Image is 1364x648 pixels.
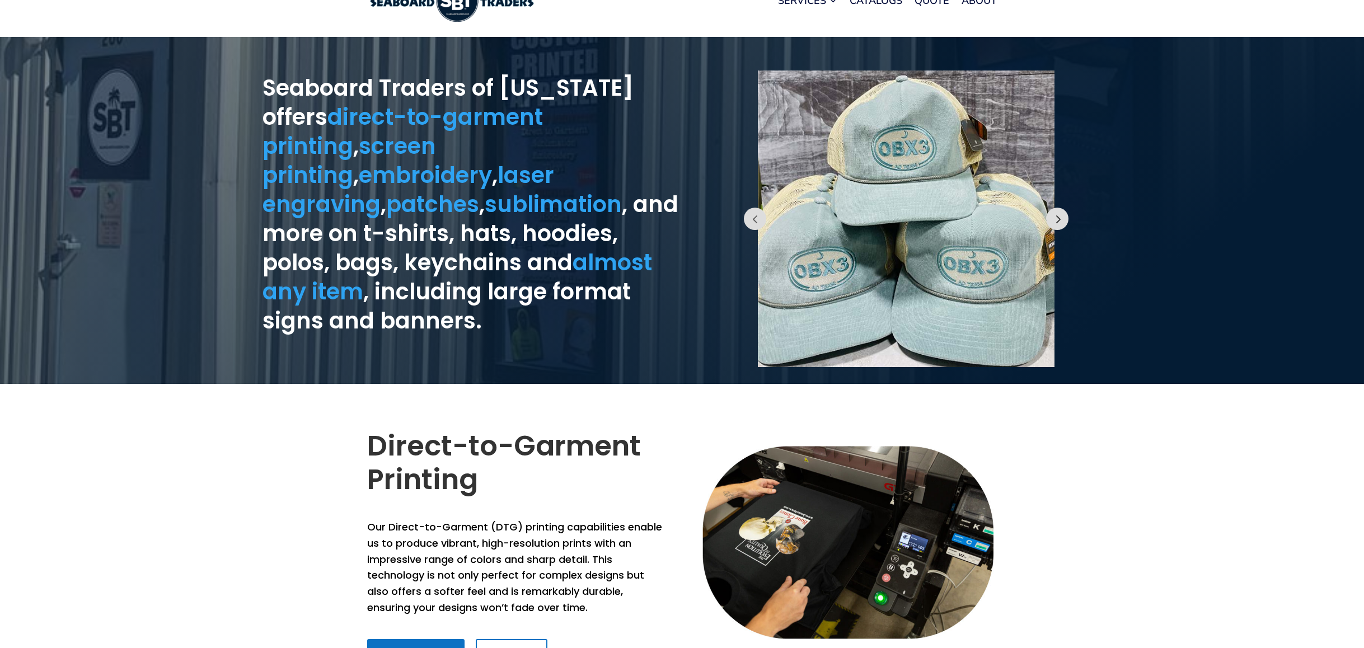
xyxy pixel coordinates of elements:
[699,443,997,641] img: Home_DTG
[367,519,665,616] p: Our Direct-to-Garment (DTG) printing capabilities enable us to produce vibrant, high-resolution p...
[386,189,479,220] a: patches
[263,73,682,341] h1: Seaboard Traders of [US_STATE] offers , , , , , , and more on t-shirts, hats, hoodies, polos, bag...
[744,208,766,230] button: Prev
[263,130,436,191] a: screen printing
[367,429,665,502] h2: Direct-to-Garment Printing
[263,247,652,307] a: almost any item
[485,189,622,220] a: sublimation
[263,159,554,220] a: laser engraving
[263,101,543,162] a: direct-to-garment printing
[1046,208,1068,230] button: Prev
[758,71,1054,367] img: embroidered hats
[359,159,492,191] a: embroidery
